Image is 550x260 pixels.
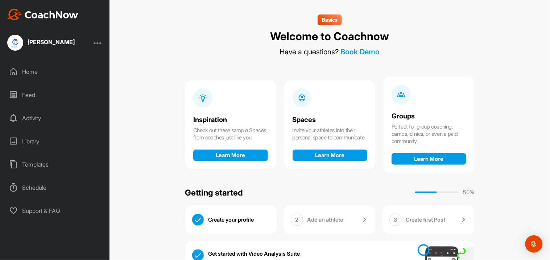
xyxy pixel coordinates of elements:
[463,188,475,197] p: 50 %
[4,202,106,220] div: Support & FAQ
[360,215,369,224] img: arrow
[192,214,204,226] img: check
[318,14,342,25] div: Basics
[392,153,466,165] button: Learn More
[459,215,468,224] img: arrow
[341,47,380,56] a: Book Demo
[199,94,207,102] img: info
[406,214,468,226] a: Create first Post
[397,90,405,98] img: info
[307,216,343,223] p: Add an athlete
[4,155,106,173] div: Templates
[193,127,268,141] div: Check out these sample Spaces from coaches just like you.
[4,86,106,104] div: Feed
[389,214,402,226] div: 3
[193,150,268,161] button: Learn More
[293,116,367,124] div: Spaces
[392,113,466,120] div: Groups
[392,123,466,145] div: Perfect for group coaching, camps, clinics, or even a paid community
[270,29,389,43] div: Welcome to Coachnow
[7,9,78,20] img: CoachNow
[4,179,106,197] div: Schedule
[185,186,243,199] div: Getting started
[193,116,268,124] div: Inspiration
[4,109,106,127] div: Activity
[291,214,303,226] div: 2
[4,132,106,150] div: Library
[298,94,306,102] img: info
[4,63,106,81] div: Home
[293,127,367,141] div: Invite your athletes into their personal space to communicate
[406,216,446,223] p: Create first Post
[293,150,367,161] button: Learn More
[280,47,380,56] div: Have a questions?
[525,235,543,253] div: Open Intercom Messenger
[7,35,23,51] img: square_39249a669418c22aa13850e1039a1ff4.jpg
[28,39,75,45] div: [PERSON_NAME]
[307,214,369,226] a: Add an athlete
[208,214,270,226] div: Create your profile
[208,251,300,256] p: Get started with Video Analysis Suite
